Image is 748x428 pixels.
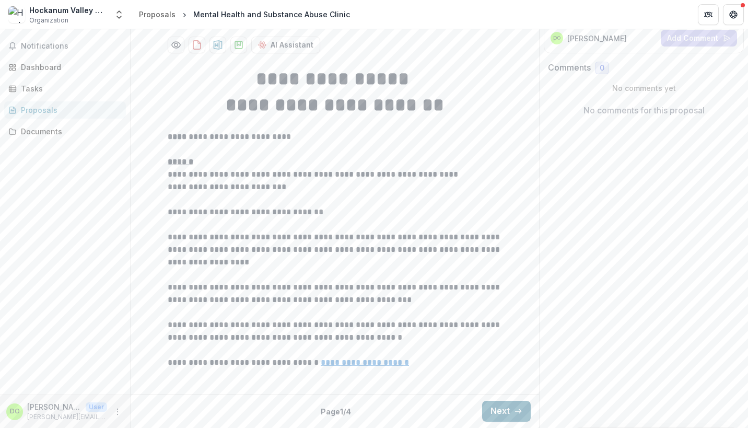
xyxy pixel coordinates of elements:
[21,62,118,73] div: Dashboard
[27,412,107,422] p: [PERSON_NAME][EMAIL_ADDRESS][DOMAIN_NAME]
[21,105,118,115] div: Proposals
[583,104,705,117] p: No comments for this proposal
[111,406,124,418] button: More
[4,80,126,97] a: Tasks
[661,30,737,47] button: Add Comment
[21,126,118,137] div: Documents
[29,5,108,16] div: Hockanum Valley Community Council, Inc.
[548,83,740,94] p: No comments yet
[135,7,180,22] a: Proposals
[4,123,126,140] a: Documents
[86,402,107,412] p: User
[4,38,126,54] button: Notifications
[168,37,184,53] button: Preview 3bd917a0-9da1-4f99-a573-577898443fef-1.pdf
[723,4,744,25] button: Get Help
[21,42,122,51] span: Notifications
[139,9,176,20] div: Proposals
[698,4,719,25] button: Partners
[8,6,25,23] img: Hockanum Valley Community Council, Inc.
[548,63,591,73] h2: Comments
[10,408,20,415] div: David O'Rourke
[553,36,560,41] div: David O'Rourke
[4,101,126,119] a: Proposals
[600,64,604,73] span: 0
[21,83,118,94] div: Tasks
[482,401,531,422] button: Next
[193,9,350,20] div: Mental Health and Substance Abuse Clinic
[189,37,205,53] button: download-proposal
[4,59,126,76] a: Dashboard
[321,406,351,417] p: Page 1 / 4
[230,37,247,53] button: download-proposal
[29,16,68,25] span: Organization
[27,401,81,412] p: [PERSON_NAME]
[135,7,354,22] nav: breadcrumb
[112,4,126,25] button: Open entity switcher
[251,37,320,53] button: AI Assistant
[209,37,226,53] button: download-proposal
[567,33,627,44] p: [PERSON_NAME]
